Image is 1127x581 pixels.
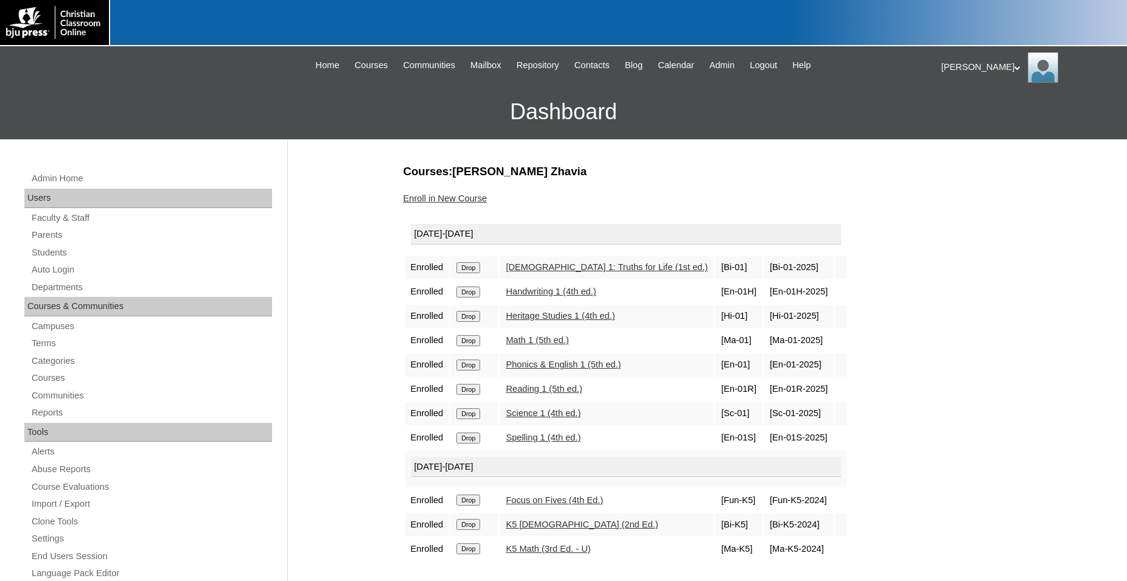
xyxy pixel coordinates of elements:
[715,305,762,328] td: [Hi-01]
[30,496,272,512] a: Import / Export
[764,537,834,560] td: [Ma-K5-2024]
[456,543,480,554] input: Drop
[310,58,346,72] a: Home
[652,58,700,72] a: Calendar
[24,423,272,442] div: Tools
[30,479,272,495] a: Course Evaluations
[405,489,450,512] td: Enrolled
[405,402,450,425] td: Enrolled
[30,514,272,529] a: Clone Tools
[30,444,272,459] a: Alerts
[506,384,582,394] a: Reading 1 (5th ed.)
[619,58,649,72] a: Blog
[764,329,834,352] td: [Ma-01-2025]
[456,335,480,346] input: Drop
[511,58,565,72] a: Repository
[30,371,272,386] a: Courses
[403,193,487,203] a: Enroll in New Course
[764,280,834,304] td: [En-01H-2025]
[456,408,480,419] input: Drop
[715,402,762,425] td: [Sc-01]
[456,311,480,322] input: Drop
[30,566,272,581] a: Language Pack Editor
[411,224,842,245] div: [DATE]-[DATE]
[506,495,603,505] a: Focus on Fives (4th Ed.)
[470,58,501,72] span: Mailbox
[6,6,103,39] img: logo-white.png
[405,537,450,560] td: Enrolled
[715,426,762,450] td: [En-01S]
[456,495,480,506] input: Drop
[405,329,450,352] td: Enrolled
[744,58,783,72] a: Logout
[405,353,450,377] td: Enrolled
[456,384,480,395] input: Drop
[316,58,340,72] span: Home
[710,58,735,72] span: Admin
[764,426,834,450] td: [En-01S-2025]
[786,58,817,72] a: Help
[403,58,455,72] span: Communities
[506,360,621,369] a: Phonics & English 1 (5th ed.)
[1028,52,1058,83] img: Jonelle Rodriguez
[405,256,450,279] td: Enrolled
[568,58,616,72] a: Contacts
[715,329,762,352] td: [Ma-01]
[456,519,480,530] input: Drop
[397,58,461,72] a: Communities
[456,433,480,444] input: Drop
[464,58,508,72] a: Mailbox
[750,58,777,72] span: Logout
[506,287,596,296] a: Handwriting 1 (4th ed.)
[30,388,272,403] a: Communities
[405,426,450,450] td: Enrolled
[30,210,272,226] a: Faculty & Staff
[715,537,762,560] td: [Ma-K5]
[764,256,834,279] td: [Bi-01-2025]
[658,58,694,72] span: Calendar
[715,353,762,377] td: [En-01]
[715,280,762,304] td: [En-01H]
[456,262,480,273] input: Drop
[625,58,643,72] span: Blog
[24,297,272,316] div: Courses & Communities
[715,513,762,536] td: [Bi-K5]
[6,85,1121,139] h3: Dashboard
[30,405,272,420] a: Reports
[715,378,762,401] td: [En-01R]
[941,52,1115,83] div: [PERSON_NAME]
[30,531,272,546] a: Settings
[506,311,615,321] a: Heritage Studies 1 (4th ed.)
[715,489,762,512] td: [Fun-K5]
[30,280,272,295] a: Departments
[456,360,480,371] input: Drop
[405,513,450,536] td: Enrolled
[349,58,394,72] a: Courses
[30,262,272,277] a: Auto Login
[30,171,272,186] a: Admin Home
[24,189,272,208] div: Users
[30,353,272,369] a: Categories
[403,164,1006,179] h3: Courses:[PERSON_NAME] Zhavia
[405,305,450,328] td: Enrolled
[405,378,450,401] td: Enrolled
[574,58,610,72] span: Contacts
[764,378,834,401] td: [En-01R-2025]
[517,58,559,72] span: Repository
[506,520,658,529] a: K5 [DEMOGRAPHIC_DATA] (2nd Ed.)
[506,335,568,345] a: Math 1 (5th ed.)
[715,256,762,279] td: [Bi-01]
[411,457,842,478] div: [DATE]-[DATE]
[506,262,708,272] a: [DEMOGRAPHIC_DATA] 1: Truths for Life (1st ed.)
[30,228,272,243] a: Parents
[506,433,581,442] a: Spelling 1 (4th ed.)
[30,245,272,260] a: Students
[764,513,834,536] td: [Bi-K5-2024]
[792,58,811,72] span: Help
[764,489,834,512] td: [Fun-K5-2024]
[30,462,272,477] a: Abuse Reports
[764,402,834,425] td: [Sc-01-2025]
[355,58,388,72] span: Courses
[30,336,272,351] a: Terms
[405,280,450,304] td: Enrolled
